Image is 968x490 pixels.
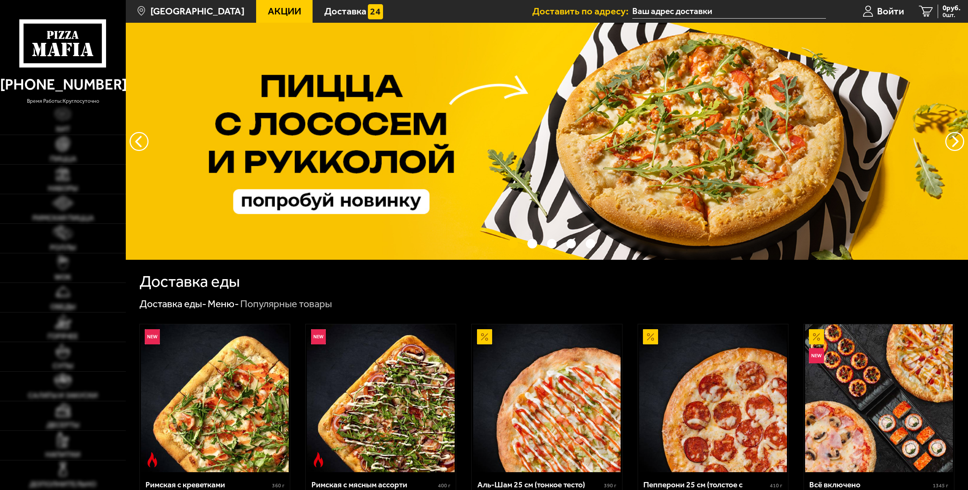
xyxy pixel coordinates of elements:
[805,324,953,472] img: Всё включено
[438,482,450,489] span: 400 г
[311,452,326,467] img: Острое блюдо
[272,482,285,489] span: 360 г
[139,273,240,290] h1: Доставка еды
[809,480,931,490] div: Всё включено
[56,126,70,133] span: Хит
[933,482,948,489] span: 1345 г
[477,480,602,490] div: Аль-Шам 25 см (тонкое тесто)
[632,5,826,19] span: Санкт-Петербург, улица Генерала Симоняка, 14, подъезд 1
[508,239,518,249] button: точки переключения
[877,6,904,16] span: Войти
[53,362,73,369] span: Супы
[477,329,492,344] img: Акционный
[48,333,78,340] span: Горячее
[208,298,239,310] a: Меню-
[50,303,75,310] span: Обеды
[45,451,80,458] span: Напитки
[140,324,290,472] a: НовинкаОстрое блюдоРимская с креветками
[145,480,270,490] div: Римская с креветками
[547,239,557,249] button: точки переключения
[48,185,78,192] span: Наборы
[130,132,149,151] button: следующий
[586,239,596,249] button: точки переключения
[566,239,576,249] button: точки переключения
[638,324,788,472] a: АкционныйПепперони 25 см (толстое с сыром)
[240,297,332,311] div: Популярные товары
[50,155,76,162] span: Пицца
[473,324,621,472] img: Аль-Шам 25 см (тонкое тесто)
[368,4,383,19] img: 15daf4d41897b9f0e9f617042186c801.svg
[324,6,366,16] span: Доставка
[307,324,455,472] img: Римская с мясным ассорти
[145,329,160,344] img: Новинка
[943,12,960,18] span: 0 шт.
[145,452,160,467] img: Острое блюдо
[943,5,960,12] span: 0 руб.
[33,214,94,221] span: Римская пицца
[268,6,301,16] span: Акции
[139,298,206,310] a: Доставка еды-
[472,324,622,472] a: АкционныйАль-Шам 25 см (тонкое тесто)
[770,482,782,489] span: 410 г
[311,480,436,490] div: Римская с мясным ассорти
[47,421,79,429] span: Десерты
[306,324,456,472] a: НовинкаОстрое блюдоРимская с мясным ассорти
[527,239,537,249] button: точки переключения
[643,329,658,344] img: Акционный
[945,132,964,151] button: предыдущий
[809,348,824,363] img: Новинка
[311,329,326,344] img: Новинка
[55,273,71,281] span: WOK
[532,6,632,16] span: Доставить по адресу:
[639,324,787,472] img: Пепперони 25 см (толстое с сыром)
[141,324,289,472] img: Римская с креветками
[30,481,96,488] span: Дополнительно
[50,244,76,251] span: Роллы
[28,392,98,399] span: Салаты и закуски
[150,6,244,16] span: [GEOGRAPHIC_DATA]
[632,5,826,19] input: Ваш адрес доставки
[604,482,616,489] span: 390 г
[809,329,824,344] img: Акционный
[804,324,954,472] a: АкционныйНовинкаВсё включено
